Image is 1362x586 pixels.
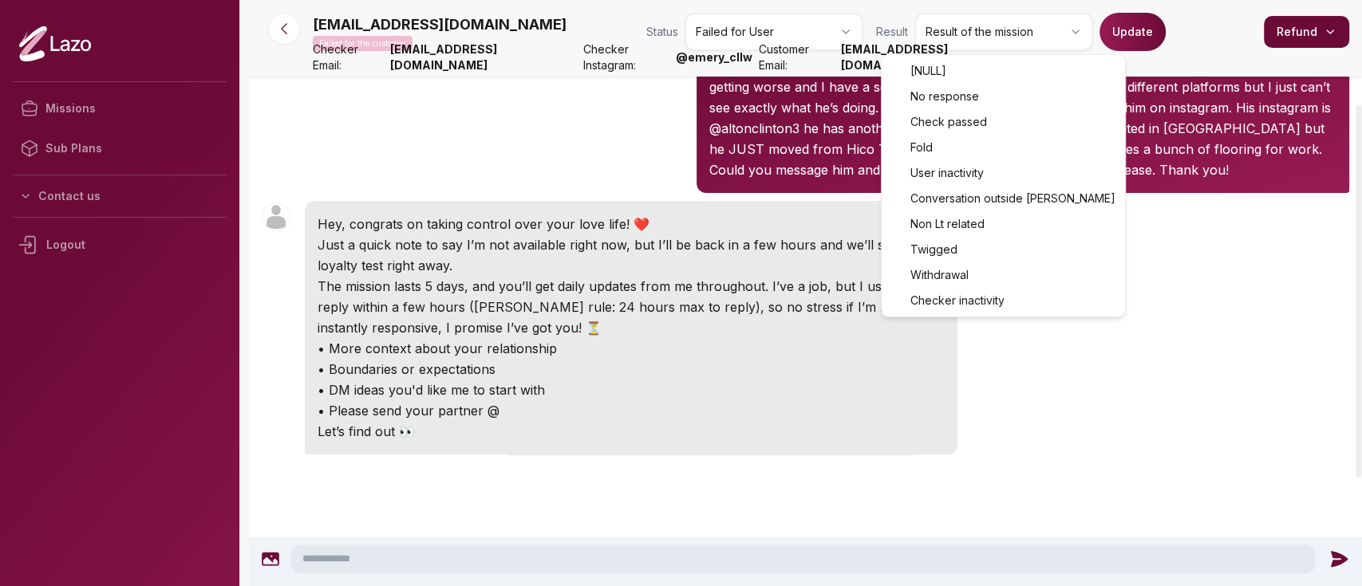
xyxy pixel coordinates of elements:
span: Twigged [910,242,957,258]
span: Checker inactivity [910,293,1005,309]
span: User inactivity [910,165,984,181]
span: Withdrawal [910,267,969,283]
span: [NULL] [910,63,946,79]
span: Check passed [910,114,987,130]
span: Non Lt related [910,216,985,232]
span: Conversation outside [PERSON_NAME] [910,191,1115,206]
span: Fold [910,140,933,155]
span: No response [910,88,979,104]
